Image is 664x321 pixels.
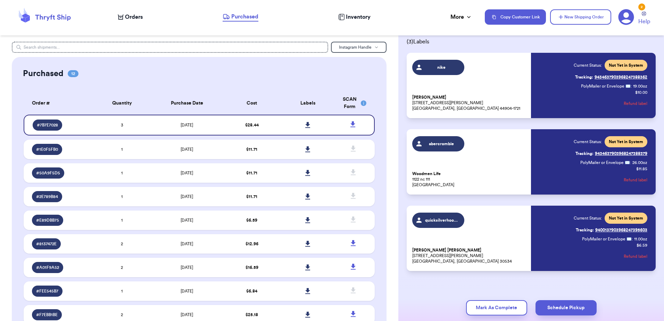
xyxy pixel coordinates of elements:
span: Current Status: [574,63,602,68]
span: # FEE545B7 [36,288,58,294]
p: 1122 nc 111 [GEOGRAPHIC_DATA] [412,171,527,188]
span: $ 28.44 [245,123,259,127]
span: 12 [68,70,78,77]
span: [DATE] [181,218,193,222]
span: 2 [121,265,123,270]
span: $ 25.18 [246,313,258,317]
span: Not Yet in System [609,139,643,145]
span: # 50A9F5D5 [36,170,60,176]
span: 3 [121,123,123,127]
span: Purchased [231,13,258,21]
span: # F7EBB1BE [36,312,58,318]
span: 1 [121,171,123,175]
span: : [631,83,632,89]
span: [DATE] [181,195,193,199]
span: $ 11.71 [246,195,257,199]
p: [STREET_ADDRESS][PERSON_NAME] [GEOGRAPHIC_DATA], [GEOGRAPHIC_DATA] 30534 [412,247,527,264]
div: More [450,13,472,21]
span: Not Yet in System [609,215,643,221]
span: 26.00 oz [632,160,647,165]
span: nike [425,65,458,70]
span: 11.00 oz [634,236,647,242]
span: Tracking: [575,151,594,156]
span: 1 [121,147,123,151]
th: Cost [224,92,280,115]
span: Woodmen Life [412,171,441,176]
span: quicksilverhoodie [425,217,458,223]
span: $ 11.71 [246,171,257,175]
span: Tracking: [576,227,594,233]
span: Tracking: [575,74,593,80]
span: $ 16.59 [246,265,258,270]
a: 2 [618,9,634,25]
button: Instagram Handle [331,42,387,53]
button: Refund label [624,96,647,111]
a: Tracking:9434637903968247388362 [575,72,647,83]
span: $ 6.84 [246,289,257,293]
span: PolyMailer or Envelope ✉️ [580,160,630,165]
th: Labels [280,92,336,115]
p: $ 10.00 [635,90,647,95]
span: Not Yet in System [609,63,643,68]
p: $ 11.85 [636,166,647,172]
span: Help [638,17,650,26]
th: Order # [24,92,94,115]
span: abercrombie [425,141,458,147]
span: : [630,160,631,165]
span: $ 6.59 [246,218,257,222]
span: [PERSON_NAME] [PERSON_NAME] [412,248,481,253]
span: PolyMailer or Envelope ✉️ [581,84,631,88]
th: Quantity [94,92,150,115]
span: Current Status: [574,215,602,221]
span: 1 [121,218,123,222]
span: 2 [121,242,123,246]
p: $ 6.59 [637,242,647,248]
p: [STREET_ADDRESS][PERSON_NAME] [GEOGRAPHIC_DATA], [GEOGRAPHIC_DATA] 44904-1721 [412,94,527,111]
button: Refund label [624,172,647,188]
span: [DATE] [181,123,193,127]
button: Refund label [624,249,647,264]
span: PolyMailer or Envelope ✉️ [582,237,632,241]
span: Inventory [346,13,371,21]
span: [DATE] [181,313,193,317]
span: [DATE] [181,265,193,270]
span: Current Status: [574,139,602,145]
input: Search shipments... [12,42,328,53]
span: [PERSON_NAME] [412,95,446,100]
a: Inventory [338,13,371,21]
span: # 2E789B84 [36,194,58,199]
a: Purchased [223,13,258,22]
span: [DATE] [181,242,193,246]
button: New Shipping Order [550,9,611,25]
span: 1 [121,195,123,199]
span: $ 12.96 [246,242,258,246]
span: Orders [125,13,143,21]
a: Orders [118,13,143,21]
a: Tracking:9400137903968247395603 [576,224,647,236]
span: # A01F9A52 [36,265,59,270]
span: ( 3 ) Labels [407,38,656,46]
span: 19.00 oz [633,83,647,89]
h2: Purchased [23,68,64,79]
span: # E89DBB75 [36,217,59,223]
a: Help [638,11,650,26]
span: # 8137472E [36,241,57,247]
span: [DATE] [181,289,193,293]
th: Purchase Date [150,92,224,115]
span: 2 [121,313,123,317]
span: [DATE] [181,147,193,151]
span: : [632,236,633,242]
span: # 1E0F5FB0 [36,147,58,152]
button: Schedule Pickup [536,300,597,315]
button: Mark As Complete [466,300,527,315]
span: # 7B7E7028 [37,122,58,128]
button: Copy Customer Link [485,9,546,25]
span: [DATE] [181,171,193,175]
a: Tracking:9434637903968247388379 [575,148,647,159]
span: $ 11.71 [246,147,257,151]
span: Instagram Handle [339,45,372,49]
span: 1 [121,289,123,293]
div: SCAN Form [340,96,366,110]
div: 2 [638,3,645,10]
